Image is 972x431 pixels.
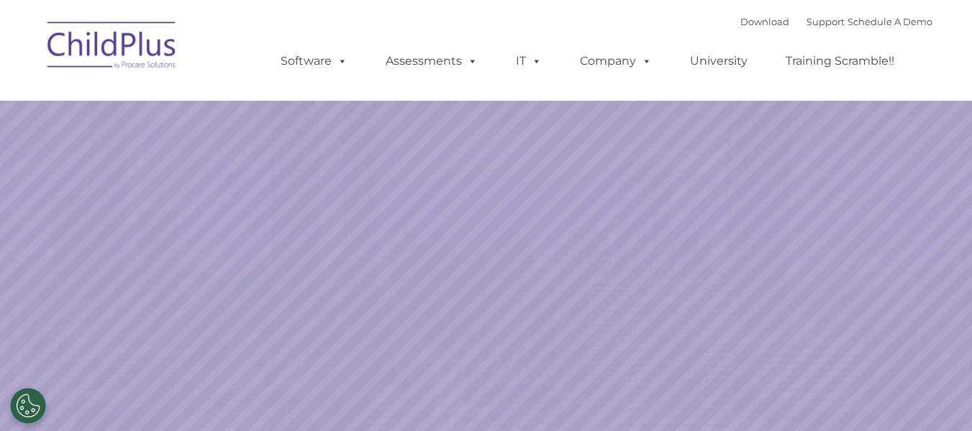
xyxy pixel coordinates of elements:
[740,16,932,27] font: |
[660,290,821,333] a: Learn More
[566,47,666,76] a: Company
[740,16,789,27] a: Download
[266,47,362,76] a: Software
[848,16,932,27] a: Schedule A Demo
[501,47,556,76] a: IT
[10,388,46,424] button: Cookies Settings
[771,47,909,76] a: Training Scramble!!
[371,47,492,76] a: Assessments
[676,47,762,76] a: University
[807,16,845,27] a: Support
[40,12,184,83] img: ChildPlus by Procare Solutions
